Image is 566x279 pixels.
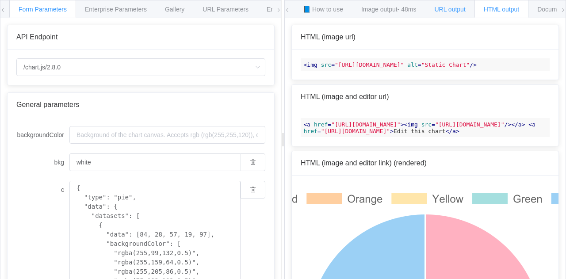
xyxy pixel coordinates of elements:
span: Enterprise Parameters [85,6,147,13]
span: "[URL][DOMAIN_NAME]" [331,121,401,128]
span: "[URL][DOMAIN_NAME]" [321,128,390,134]
span: "[URL][DOMAIN_NAME]" [435,121,505,128]
label: backgroundColor [16,126,69,144]
label: c [16,181,69,199]
span: URL Parameters [203,6,249,13]
span: href [304,128,317,134]
span: 📘 How to use [303,6,343,13]
span: Image output [361,6,417,13]
label: bkg [16,153,69,171]
span: src [321,61,331,68]
input: Background of the chart canvas. Accepts rgb (rgb(255,255,120)), colors (red), and url-encoded hex... [69,153,241,171]
span: - 48ms [398,6,417,13]
span: "Static Chart" [421,61,470,68]
span: a [452,128,456,134]
span: URL output [434,6,465,13]
span: Gallery [165,6,184,13]
span: href [314,121,328,128]
input: Select [16,58,265,76]
span: HTML (image and editor url) [301,93,389,100]
span: img [407,121,417,128]
span: </ > [445,128,459,134]
span: HTML (image url) [301,33,356,41]
span: Form Parameters [19,6,67,13]
span: HTML output [484,6,519,13]
span: </ > [511,121,525,128]
span: < = = /> [304,61,477,68]
span: img [307,61,317,68]
span: a [532,121,535,128]
span: HTML (image and editor link) (rendered) [301,159,427,167]
input: Background of the chart canvas. Accepts rgb (rgb(255,255,120)), colors (red), and url-encoded hex... [69,126,265,144]
span: "[URL][DOMAIN_NAME]" [335,61,404,68]
span: < = > [304,121,535,134]
span: < = > [304,121,404,128]
span: API Endpoint [16,33,57,41]
span: a [307,121,310,128]
span: alt [407,61,417,68]
span: General parameters [16,101,79,108]
span: Environments [267,6,305,13]
code: Edit this chart [301,118,550,137]
span: < = /> [404,121,512,128]
span: src [421,121,432,128]
span: a [518,121,522,128]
